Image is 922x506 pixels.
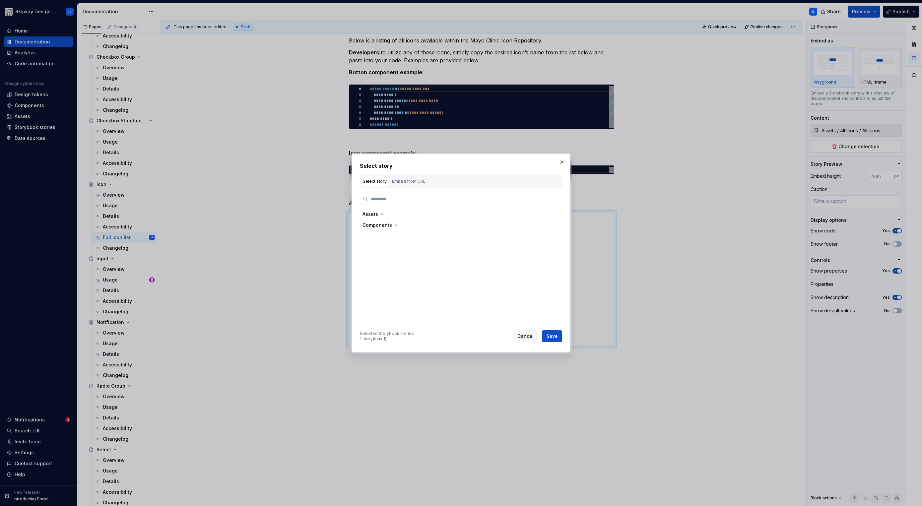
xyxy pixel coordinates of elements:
button: Cancel [513,330,538,342]
span: Save [546,333,558,340]
div: Selected Storybook stories [360,331,414,336]
div: Components [362,222,392,228]
div: Embed from URL [392,178,426,185]
span: Cancel [517,333,534,340]
button: Save [542,330,562,342]
h2: Select story [360,162,562,170]
div: 1 story (max 1) [360,336,414,342]
div: Select story [363,178,387,185]
div: Assets [362,211,378,218]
